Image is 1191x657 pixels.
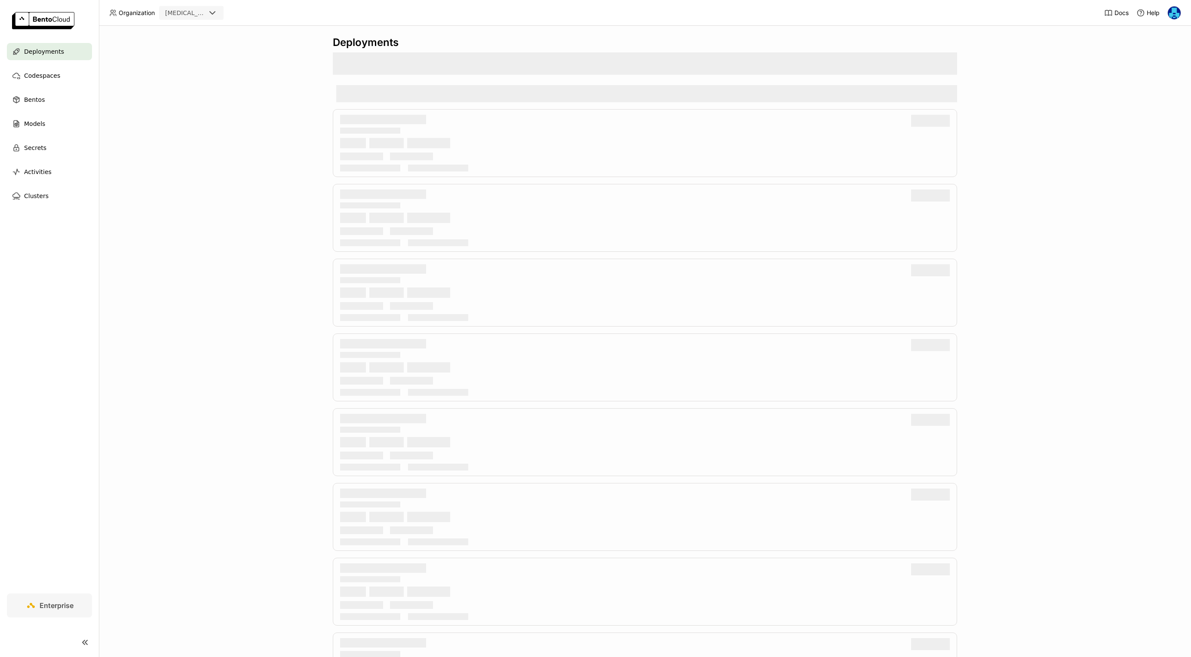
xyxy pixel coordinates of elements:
[1136,9,1160,17] div: Help
[1147,9,1160,17] span: Help
[7,187,92,205] a: Clusters
[12,12,74,29] img: logo
[24,191,49,201] span: Clusters
[7,163,92,180] a: Activities
[7,593,92,617] a: Enterprise
[1168,6,1181,19] img: Yi Guo
[24,46,64,57] span: Deployments
[24,143,46,153] span: Secrets
[24,95,45,105] span: Bentos
[165,9,206,17] div: [MEDICAL_DATA]
[7,43,92,60] a: Deployments
[7,67,92,84] a: Codespaces
[1114,9,1129,17] span: Docs
[7,91,92,108] a: Bentos
[206,9,207,18] input: Selected revia.
[119,9,155,17] span: Organization
[24,119,45,129] span: Models
[1104,9,1129,17] a: Docs
[333,36,957,49] div: Deployments
[7,115,92,132] a: Models
[7,139,92,156] a: Secrets
[24,70,60,81] span: Codespaces
[24,167,52,177] span: Activities
[40,601,74,610] span: Enterprise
